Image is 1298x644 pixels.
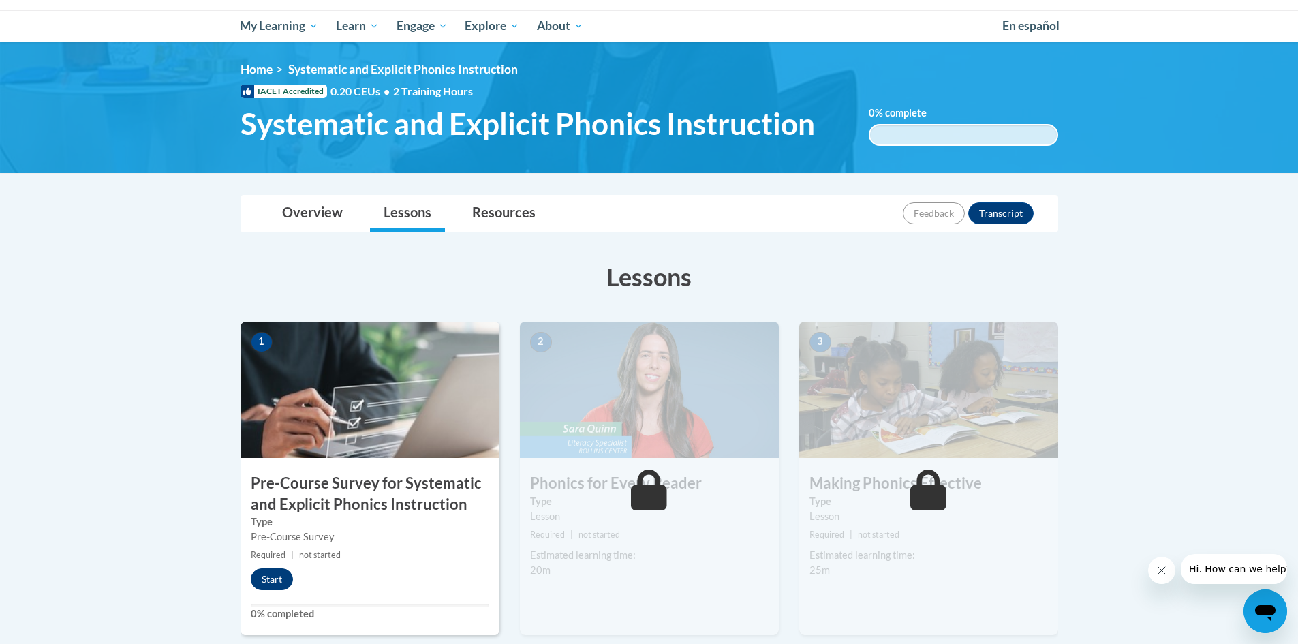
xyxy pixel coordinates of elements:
a: My Learning [232,10,328,42]
span: 2 [530,332,552,352]
span: Required [530,530,565,540]
label: 0% completed [251,607,489,622]
button: Start [251,568,293,590]
span: Engage [397,18,448,34]
button: Feedback [903,202,965,224]
span: • [384,85,390,97]
a: About [528,10,592,42]
span: My Learning [240,18,318,34]
span: | [850,530,852,540]
a: En español [993,12,1068,40]
label: Type [251,515,489,530]
a: Resources [459,196,549,232]
div: Estimated learning time: [809,548,1048,563]
label: % complete [869,106,947,121]
div: Lesson [530,509,769,524]
label: Type [530,494,769,509]
span: Systematic and Explicit Phonics Instruction [241,106,815,142]
a: Lessons [370,196,445,232]
span: Explore [465,18,519,34]
span: Required [251,550,285,560]
div: Estimated learning time: [530,548,769,563]
span: Required [809,530,844,540]
a: Overview [268,196,356,232]
span: Systematic and Explicit Phonics Instruction [288,62,518,76]
span: | [570,530,573,540]
button: Transcript [968,202,1034,224]
span: En español [1002,18,1060,33]
div: Lesson [809,509,1048,524]
img: Course Image [520,322,779,458]
h3: Lessons [241,260,1058,294]
span: 20m [530,564,551,576]
span: 0.20 CEUs [330,84,393,99]
a: Home [241,62,273,76]
a: Engage [388,10,457,42]
span: 25m [809,564,830,576]
a: Learn [327,10,388,42]
label: Type [809,494,1048,509]
span: 3 [809,332,831,352]
h3: Phonics for Every Reader [520,473,779,494]
span: About [537,18,583,34]
div: Main menu [220,10,1079,42]
span: Hi. How can we help? [8,10,110,20]
h3: Making Phonics Effective [799,473,1058,494]
span: not started [578,530,620,540]
span: | [291,550,294,560]
iframe: Button to launch messaging window [1243,589,1287,633]
span: not started [299,550,341,560]
span: 1 [251,332,273,352]
iframe: Close message [1148,557,1175,584]
div: Pre-Course Survey [251,530,489,545]
span: not started [858,530,899,540]
span: Learn [336,18,379,34]
span: 2 Training Hours [393,85,473,97]
iframe: Message from company [1181,554,1287,584]
h3: Pre-Course Survey for Systematic and Explicit Phonics Instruction [241,473,499,515]
span: 0 [869,107,875,119]
span: IACET Accredited [241,85,327,98]
a: Explore [456,10,528,42]
img: Course Image [241,322,499,458]
img: Course Image [799,322,1058,458]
